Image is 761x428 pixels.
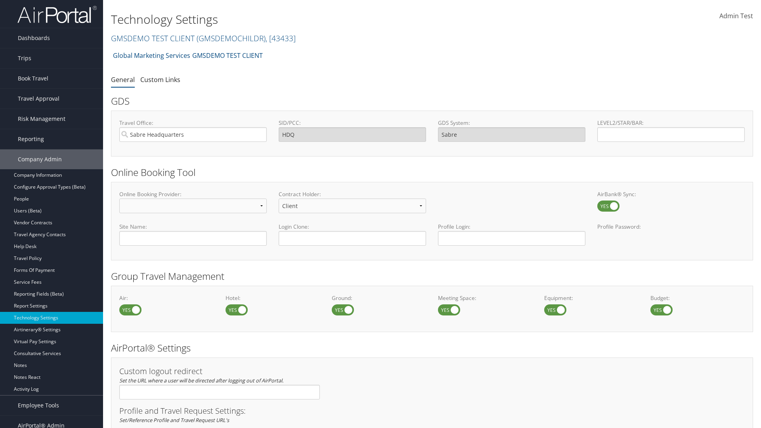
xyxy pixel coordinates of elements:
[597,223,745,245] label: Profile Password:
[119,223,267,231] label: Site Name:
[18,109,65,129] span: Risk Management
[18,48,31,68] span: Trips
[111,94,747,108] h2: GDS
[438,231,585,246] input: Profile Login:
[18,396,59,415] span: Employee Tools
[119,190,267,198] label: Online Booking Provider:
[111,11,539,28] h1: Technology Settings
[18,69,48,88] span: Book Travel
[597,201,620,212] label: AirBank® Sync
[332,294,426,302] label: Ground:
[119,407,745,415] h3: Profile and Travel Request Settings:
[266,33,296,44] span: , [ 43433 ]
[719,4,753,29] a: Admin Test
[18,129,44,149] span: Reporting
[113,48,190,63] a: Global Marketing Services
[279,223,426,231] label: Login Clone:
[438,223,585,245] label: Profile Login:
[140,75,180,84] a: Custom Links
[119,294,214,302] label: Air:
[119,367,320,375] h3: Custom logout redirect
[279,190,426,198] label: Contract Holder:
[197,33,266,44] span: ( GMSDEMOCHILDR )
[111,269,753,283] h2: Group Travel Management
[438,294,532,302] label: Meeting Space:
[119,119,267,127] label: Travel Office:
[192,48,263,63] a: GMSDEMO TEST CLIENT
[438,119,585,127] label: GDS System:
[597,119,745,127] label: LEVEL2/STAR/BAR:
[226,294,320,302] label: Hotel:
[18,89,59,109] span: Travel Approval
[119,377,283,384] em: Set the URL where a user will be directed after logging out of AirPortal.
[18,28,50,48] span: Dashboards
[650,294,745,302] label: Budget:
[111,75,135,84] a: General
[597,190,745,198] label: AirBank® Sync:
[544,294,639,302] label: Equipment:
[111,33,296,44] a: GMSDEMO TEST CLIENT
[719,11,753,20] span: Admin Test
[279,119,426,127] label: SID/PCC:
[18,149,62,169] span: Company Admin
[111,341,753,355] h2: AirPortal® Settings
[111,166,753,179] h2: Online Booking Tool
[119,417,229,424] em: Set/Reference Profile and Travel Request URL's
[17,5,97,24] img: airportal-logo.png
